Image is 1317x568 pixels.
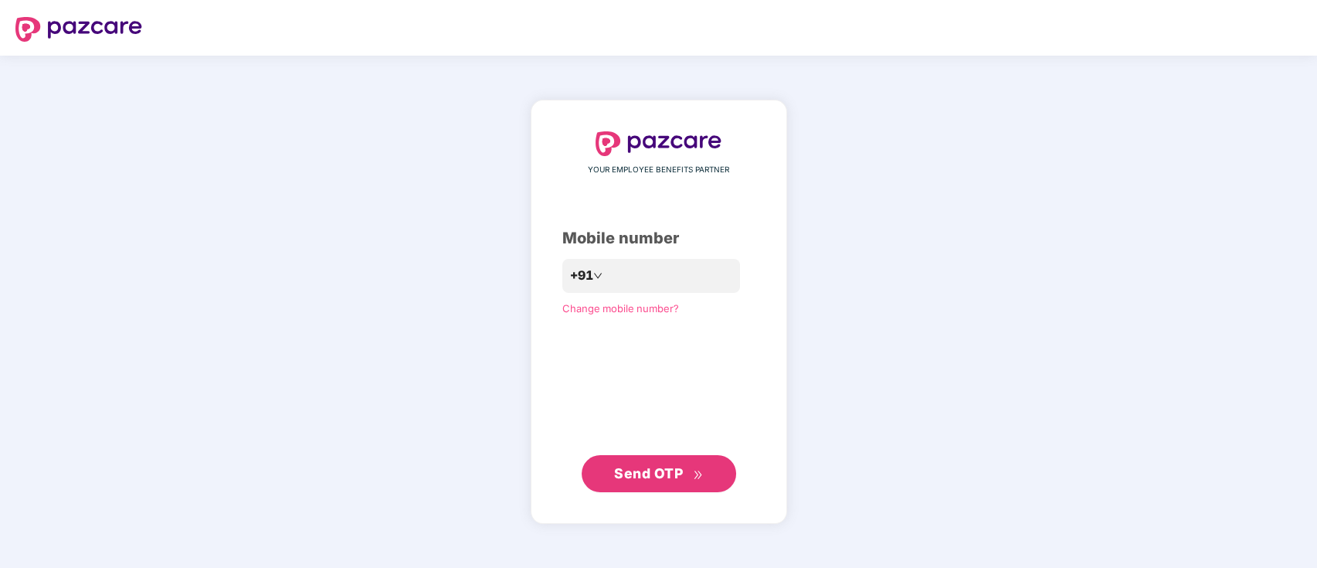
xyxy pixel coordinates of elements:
[562,226,755,250] div: Mobile number
[596,131,722,156] img: logo
[593,271,602,281] span: down
[570,266,593,285] span: +91
[614,465,683,481] span: Send OTP
[582,455,736,492] button: Send OTPdouble-right
[588,164,729,176] span: YOUR EMPLOYEE BENEFITS PARTNER
[693,470,703,480] span: double-right
[15,17,142,42] img: logo
[562,302,679,315] a: Change mobile number?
